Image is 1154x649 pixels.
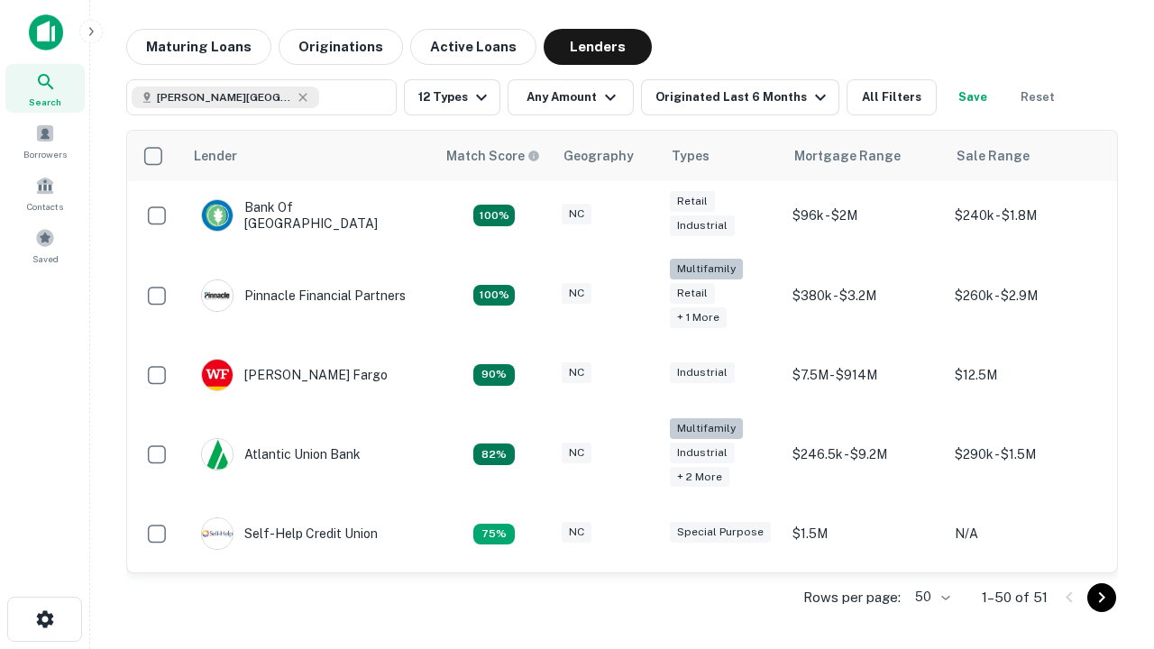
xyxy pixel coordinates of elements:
div: NC [562,522,591,543]
div: Matching Properties: 12, hasApolloMatch: undefined [473,364,515,386]
div: Originated Last 6 Months [655,87,831,108]
div: Geography [563,145,634,167]
div: [PERSON_NAME] Fargo [201,359,388,391]
span: Saved [32,251,59,266]
td: $240k - $1.8M [946,181,1108,250]
div: Multifamily [670,259,743,279]
td: N/A [946,499,1108,568]
img: picture [202,280,233,311]
button: Lenders [544,29,652,65]
div: NC [562,283,591,304]
iframe: Chat Widget [1064,447,1154,534]
div: NC [562,443,591,463]
td: $246.5k - $9.2M [783,409,946,500]
th: Types [661,131,783,181]
div: Types [672,145,710,167]
div: Special Purpose [670,522,771,543]
button: 12 Types [404,79,500,115]
span: Contacts [27,199,63,214]
button: Go to next page [1087,583,1116,612]
button: Originations [279,29,403,65]
button: Active Loans [410,29,536,65]
a: Contacts [5,169,85,217]
div: Pinnacle Financial Partners [201,279,406,312]
div: Matching Properties: 11, hasApolloMatch: undefined [473,443,515,465]
div: Industrial [670,215,735,236]
div: Matching Properties: 14, hasApolloMatch: undefined [473,205,515,226]
td: $290k - $1.5M [946,409,1108,500]
div: Multifamily [670,418,743,439]
img: picture [202,518,233,549]
p: Rows per page: [803,587,901,608]
div: NC [562,362,591,383]
a: Borrowers [5,116,85,165]
h6: Match Score [446,146,536,166]
span: [PERSON_NAME][GEOGRAPHIC_DATA], [GEOGRAPHIC_DATA] [157,89,292,105]
th: Sale Range [946,131,1108,181]
div: NC [562,204,591,224]
img: picture [202,360,233,390]
p: 1–50 of 51 [982,587,1048,608]
div: Sale Range [957,145,1030,167]
button: Any Amount [508,79,634,115]
td: $380k - $3.2M [783,250,946,341]
td: $260k - $2.9M [946,250,1108,341]
th: Geography [553,131,661,181]
td: $7.5M - $914M [783,341,946,409]
button: Reset [1009,79,1067,115]
div: Bank Of [GEOGRAPHIC_DATA] [201,199,417,232]
div: Capitalize uses an advanced AI algorithm to match your search with the best lender. The match sco... [446,146,540,166]
a: Search [5,64,85,113]
div: + 1 more [670,307,727,328]
div: Matching Properties: 24, hasApolloMatch: undefined [473,285,515,306]
button: Originated Last 6 Months [641,79,839,115]
div: Lender [194,145,237,167]
div: Industrial [670,443,735,463]
button: All Filters [847,79,937,115]
img: capitalize-icon.png [29,14,63,50]
span: Borrowers [23,147,67,161]
th: Lender [183,131,435,181]
button: Maturing Loans [126,29,271,65]
img: picture [202,200,233,231]
div: Retail [670,191,715,212]
td: $96k - $2M [783,181,946,250]
div: Self-help Credit Union [201,517,378,550]
div: Retail [670,283,715,304]
a: Saved [5,221,85,270]
td: $1.5M [783,499,946,568]
th: Mortgage Range [783,131,946,181]
button: Save your search to get updates of matches that match your search criteria. [944,79,1002,115]
div: Mortgage Range [794,145,901,167]
td: $12.5M [946,341,1108,409]
th: Capitalize uses an advanced AI algorithm to match your search with the best lender. The match sco... [435,131,553,181]
div: + 2 more [670,467,729,488]
img: picture [202,439,233,470]
span: Search [29,95,61,109]
div: Matching Properties: 10, hasApolloMatch: undefined [473,524,515,545]
div: 50 [908,584,953,610]
div: Atlantic Union Bank [201,438,361,471]
div: Industrial [670,362,735,383]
